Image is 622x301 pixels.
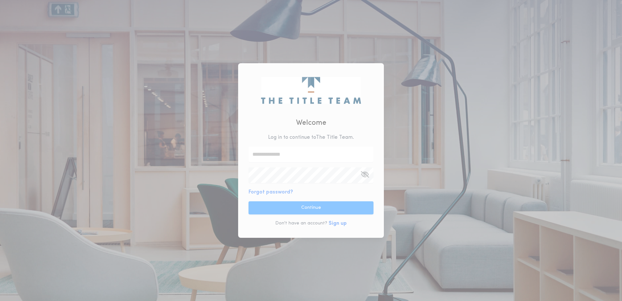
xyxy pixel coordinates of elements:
[329,220,347,227] button: Sign up
[296,118,326,128] h2: Welcome
[275,220,327,227] p: Don't have an account?
[249,201,373,214] button: Continue
[261,77,361,104] img: logo
[268,134,354,141] p: Log in to continue to The Title Team .
[249,188,293,196] button: Forgot password?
